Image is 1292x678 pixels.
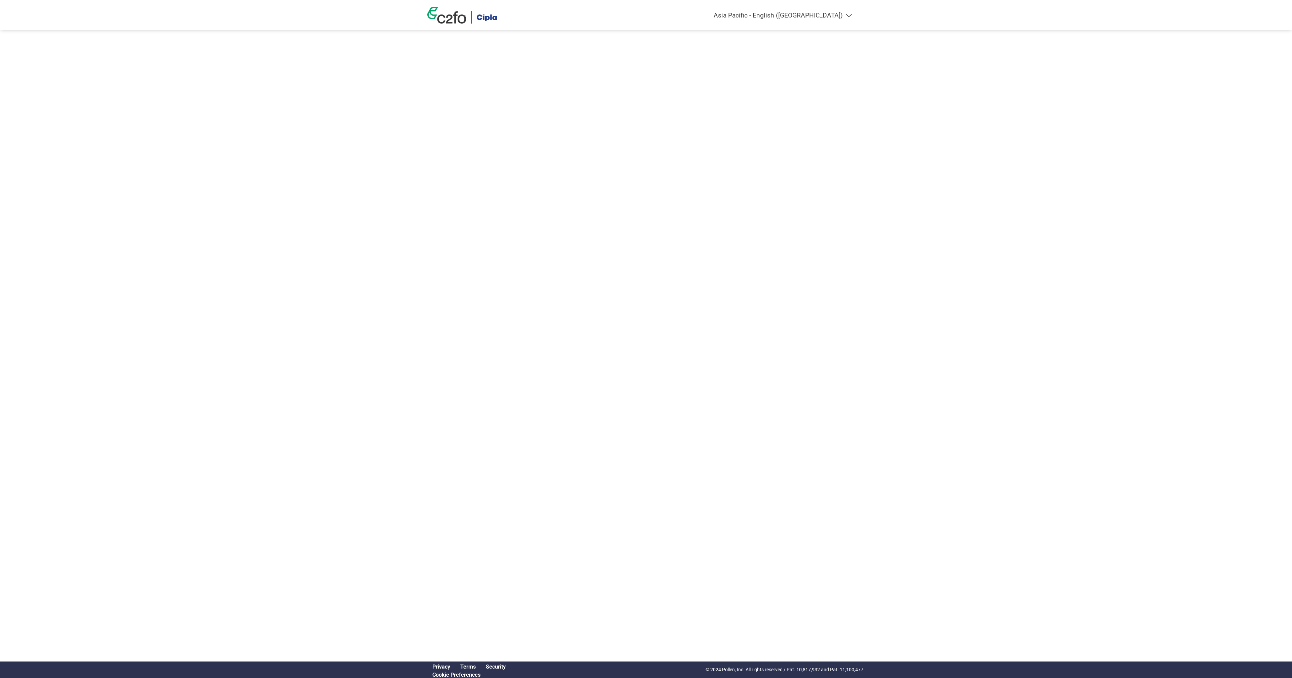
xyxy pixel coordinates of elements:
a: Terms [460,664,476,670]
a: Privacy [432,664,450,670]
a: Security [486,664,506,670]
a: Cookie Preferences, opens a dedicated popup modal window [432,672,480,678]
p: © 2024 Pollen, Inc. All rights reserved / Pat. 10,817,932 and Pat. 11,100,477. [706,666,865,673]
img: Cipla [477,11,497,24]
img: c2fo logo [427,7,466,24]
div: Open Cookie Preferences Modal [427,672,511,678]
